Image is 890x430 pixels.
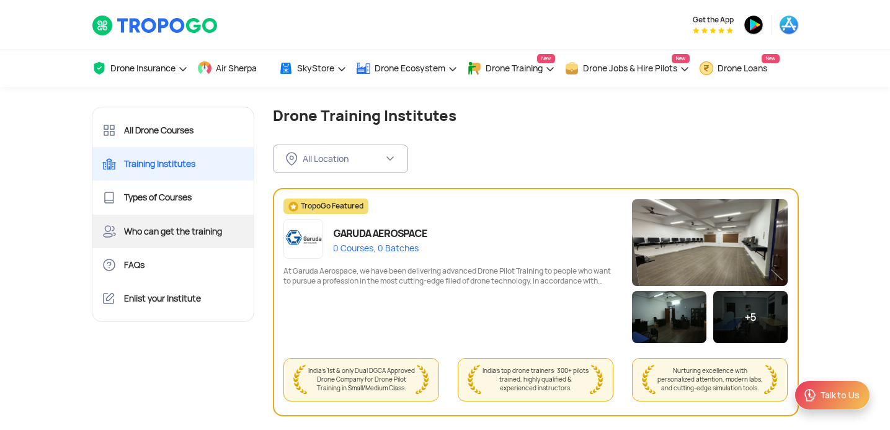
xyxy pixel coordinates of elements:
img: wreath_left.png [468,365,481,395]
a: Drone Ecosystem [356,50,458,87]
div: Talk to Us [820,389,860,401]
a: Drone TrainingNew [467,50,555,87]
a: TropoGo Featuredapp-logoGARUDA AEROSPACE0 Courses, 0 BatchesAt Garuda Aerospace, we have been del... [274,199,798,401]
span: Drone Insurance [110,63,176,73]
a: Air Sherpa [197,50,269,87]
a: SkyStore [278,50,347,87]
span: SkyStore [297,63,334,73]
span: Drone Jobs & Hire Pilots [583,63,677,73]
span: Air Sherpa [216,63,257,73]
span: India's top drone trainers: 300+ pilots trained, highly qualified & experienced instructors. [481,367,590,393]
img: app-logo [283,219,323,259]
img: featuredStar.svg [288,202,298,212]
img: wreath_right.png [590,365,603,395]
div: At Garuda Aerospace, we have been delivering advanced Drone Pilot Training to people who want to ... [283,266,613,287]
a: Who can get the training [92,215,254,248]
span: Get the App [693,15,734,25]
img: ic_appstore.png [779,15,799,35]
span: Drone Ecosystem [375,63,445,73]
button: All Location [273,145,408,173]
a: Training Institutes [92,147,254,181]
a: All Drone Courses [92,114,254,147]
div: TropoGo Featured [283,199,368,214]
img: wreath_left.png [293,365,307,395]
img: wreath_left.png [642,365,656,395]
a: Drone LoansNew [699,50,780,87]
img: ic_playstore.png [744,15,763,35]
span: New [672,54,690,63]
span: Nurturing excellence with personalized attention, modern labs, and cutting-edge simulation tools. [656,367,764,393]
a: Drone Insurance [92,50,188,87]
span: New [537,54,555,63]
div: All Location [303,153,383,164]
div: GARUDA AEROSPACE [333,225,427,243]
span: New [762,54,780,63]
img: C47A5772.jpeg [632,291,706,343]
img: IMG_0628.jpeg [632,199,788,286]
img: wreath_right.png [416,365,429,395]
span: Drone Loans [718,63,767,73]
a: Types of Courses [92,181,254,214]
span: Drone Training [486,63,543,73]
a: FAQs [92,248,254,282]
h1: Drone Training Institutes [273,107,799,125]
img: ic_location_inActive.svg [286,152,298,166]
div: +5 [713,291,788,343]
div: 0 Courses, 0 Batches [333,243,427,254]
span: India's 1st & only Dual DGCA Approved Drone Company for Drone Pilot Training in Small/Medium Class. [307,367,416,393]
img: TropoGo Logo [92,15,219,36]
img: wreath_right.png [764,365,778,395]
a: Drone Jobs & Hire PilotsNew [564,50,690,87]
img: App Raking [693,27,733,34]
img: ic_Support.svg [803,388,817,403]
a: Enlist your Institute [92,282,254,315]
img: ic_chevron_down.svg [385,154,395,164]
